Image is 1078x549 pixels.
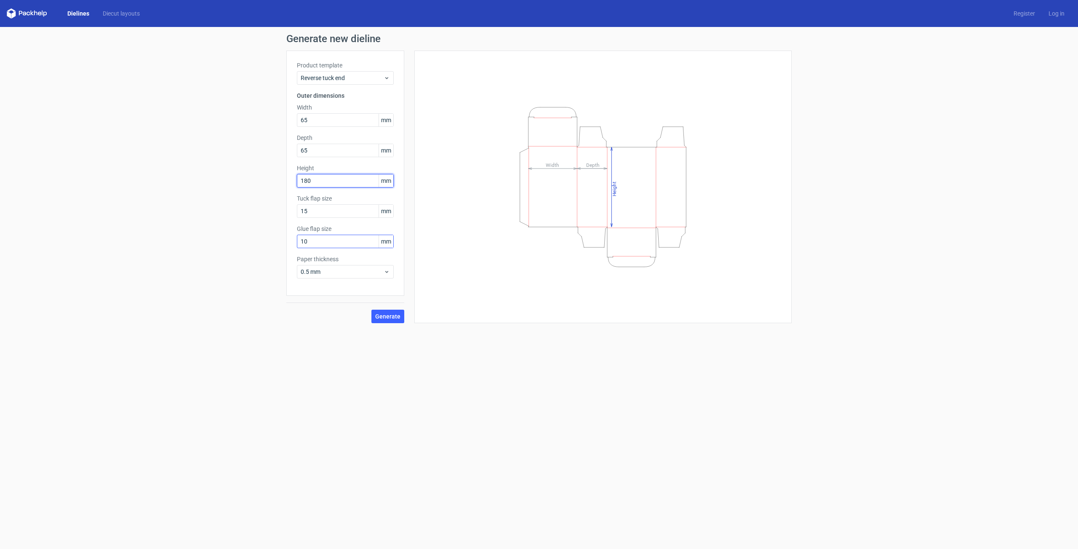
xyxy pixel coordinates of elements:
[379,235,393,248] span: mm
[375,313,400,319] span: Generate
[96,9,147,18] a: Diecut layouts
[297,103,394,112] label: Width
[61,9,96,18] a: Dielines
[297,194,394,203] label: Tuck flap size
[297,164,394,172] label: Height
[611,181,617,196] tspan: Height
[379,144,393,157] span: mm
[379,174,393,187] span: mm
[297,255,394,263] label: Paper thickness
[297,61,394,70] label: Product template
[1042,9,1071,18] a: Log in
[586,162,600,168] tspan: Depth
[297,225,394,233] label: Glue flap size
[286,34,792,44] h1: Generate new dieline
[301,268,384,276] span: 0.5 mm
[379,114,393,126] span: mm
[297,134,394,142] label: Depth
[546,162,559,168] tspan: Width
[297,91,394,100] h3: Outer dimensions
[379,205,393,217] span: mm
[301,74,384,82] span: Reverse tuck end
[371,310,404,323] button: Generate
[1007,9,1042,18] a: Register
